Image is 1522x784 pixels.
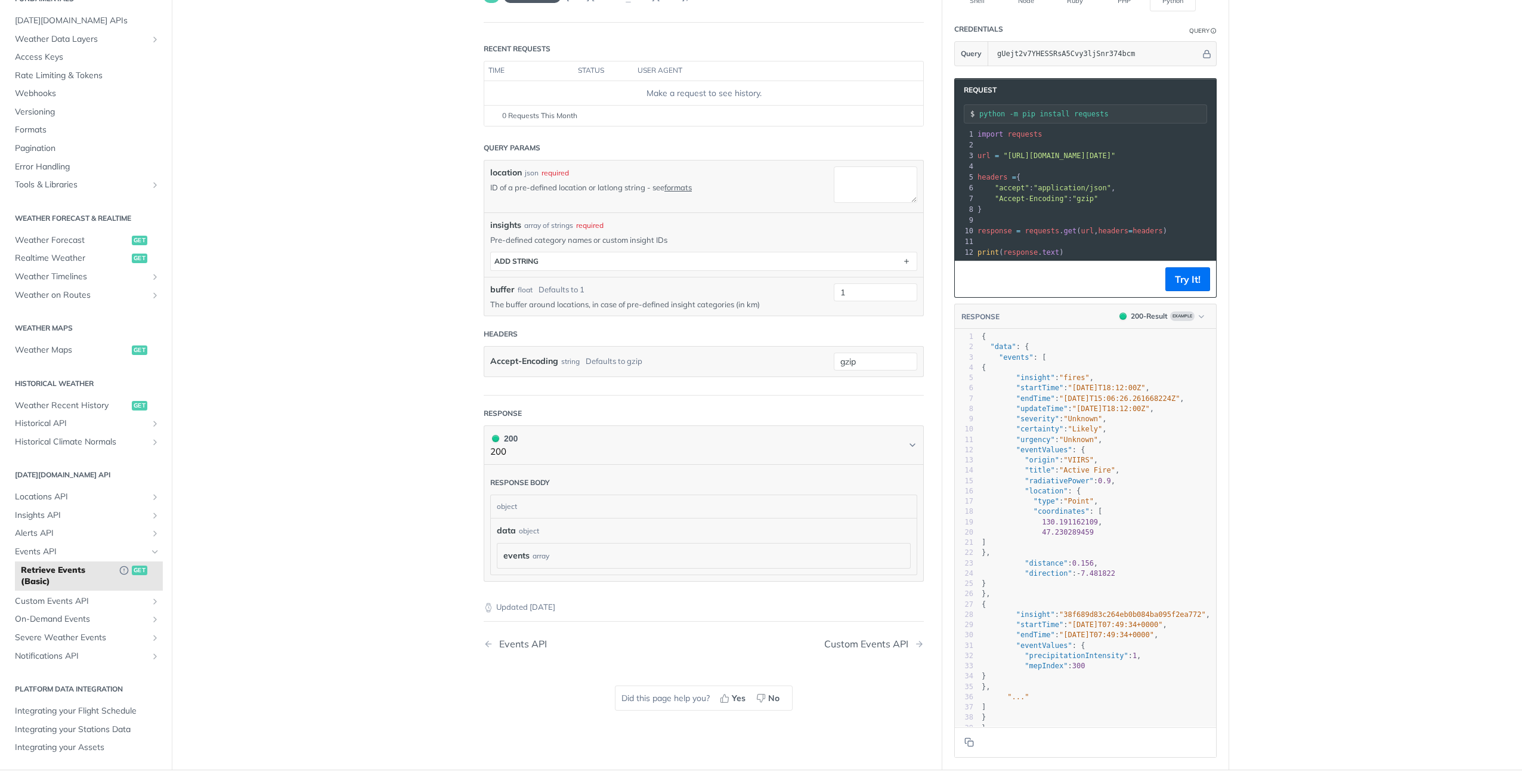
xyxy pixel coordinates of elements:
[908,440,917,450] svg: Chevron
[150,652,160,661] button: Show subpages for Notifications API
[982,394,1184,403] span: : ,
[1016,641,1072,650] span: "eventValues"
[982,384,1150,392] span: : ,
[1025,456,1059,464] span: "origin"
[1003,152,1115,160] span: "[URL][DOMAIN_NAME][DATE]"
[15,143,160,155] span: Pagination
[1059,466,1115,474] span: "Active Fire"
[9,415,163,433] a: Historical APIShow subpages for Historical API
[490,432,518,445] div: 200
[150,291,160,300] button: Show subpages for Weather on Routes
[15,436,147,448] span: Historical Climate Normals
[150,511,160,520] button: Show subpages for Insights API
[982,579,986,588] span: }
[982,662,1085,670] span: :
[1189,26,1217,35] div: QueryInformation
[982,610,1210,619] span: : ,
[490,445,518,459] p: 200
[955,42,988,66] button: Query
[982,652,1141,660] span: : ,
[1016,405,1068,413] span: "updateTime"
[977,227,1167,235] span: . ( , )
[982,589,991,598] span: },
[982,436,1102,444] span: : ,
[982,641,1085,650] span: : {
[9,397,163,415] a: Weather Recent Historyget
[955,517,973,527] div: 19
[1042,248,1059,257] span: text
[490,283,515,296] label: buffer
[490,432,917,459] button: 200 200200
[132,254,147,263] span: get
[982,538,986,547] span: ]
[1025,487,1068,495] span: "location"
[1025,477,1094,485] span: "radiativePower"
[1068,425,1103,433] span: "Likely"
[982,487,1081,495] span: : {
[9,721,163,739] a: Integrating your Stations Data
[955,548,973,558] div: 22
[955,226,975,236] div: 10
[982,497,1098,505] span: : ,
[977,205,982,214] span: }
[982,569,1115,578] span: :
[1072,195,1098,203] span: "gzip"
[955,641,973,651] div: 31
[1016,631,1055,639] span: "endTime"
[15,234,129,246] span: Weather Forecast
[999,353,1034,362] span: "events"
[982,363,986,372] span: {
[15,561,163,591] a: Retrieve Events (Basic)Deprecated Endpointget
[150,529,160,538] button: Show subpages for Alerts API
[9,592,163,610] a: Custom Events APIShow subpages for Custom Events API
[9,507,163,524] a: Insights APIShow subpages for Insights API
[1098,227,1128,235] span: headers
[490,299,816,310] p: The buffer around locations, in case of pre-defined insight categories (in km)
[150,272,160,282] button: Show subpages for Weather Timelines
[982,548,991,557] span: },
[955,476,973,486] div: 15
[489,87,918,100] div: Make a request to see history.
[539,284,584,296] div: Defaults to 1
[752,689,786,707] button: No
[1025,569,1072,578] span: "direction"
[824,638,924,650] a: Next Page: Custom Events API
[484,408,522,419] div: Response
[1170,311,1195,321] span: Example
[524,220,573,231] div: array of strings
[1016,394,1055,403] span: "endTime"
[15,546,147,558] span: Events API
[955,589,973,599] div: 26
[490,234,917,245] p: Pre-defined category names or custom insight IDs
[955,404,973,414] div: 8
[955,236,975,247] div: 11
[9,140,163,158] a: Pagination
[493,638,547,650] div: Events API
[9,488,163,506] a: Locations APIShow subpages for Locations API
[961,270,977,288] button: Copy to clipboard
[491,495,914,518] div: object
[1133,652,1137,660] span: 1
[982,353,1046,362] span: : [
[1072,559,1094,567] span: 0.156
[955,496,973,507] div: 17
[979,110,1207,118] input: Request instructions
[955,414,973,424] div: 9
[15,724,160,736] span: Integrating your Stations Data
[1059,436,1098,444] span: "Unknown"
[9,323,163,334] h2: Weather Maps
[982,332,986,341] span: {
[955,215,975,226] div: 9
[9,213,163,224] h2: Weather Forecast & realtime
[732,692,745,705] span: Yes
[982,559,1098,567] span: : ,
[15,595,147,607] span: Custom Events API
[954,24,1003,35] div: Credentials
[982,342,1029,351] span: : {
[961,48,982,59] span: Query
[955,172,975,183] div: 5
[150,180,160,190] button: Show subpages for Tools & Libraries
[484,601,924,613] p: Updated [DATE]
[977,152,991,160] span: url
[955,373,973,383] div: 5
